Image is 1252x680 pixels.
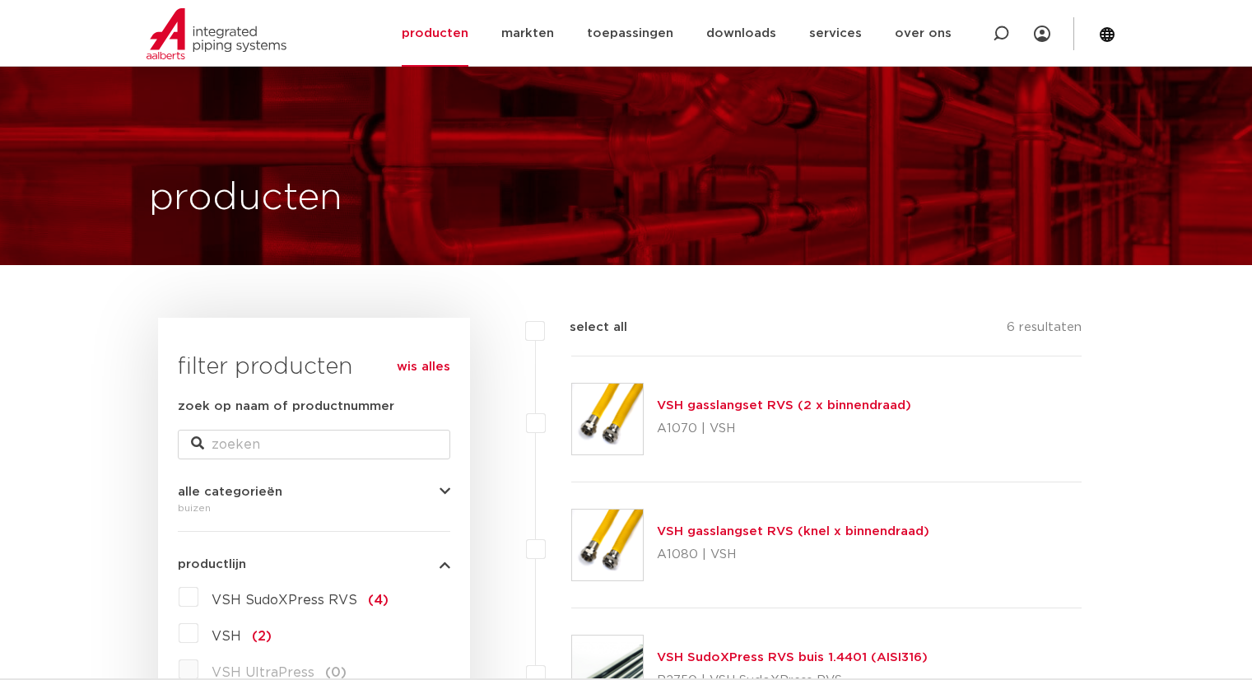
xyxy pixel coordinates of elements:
[178,351,450,384] h3: filter producten
[657,525,929,538] a: VSH gasslangset RVS (knel x binnendraad)
[212,630,241,643] span: VSH
[212,666,314,679] span: VSH UltraPress
[657,651,928,664] a: VSH SudoXPress RVS buis 1.4401 (AISI316)
[325,666,347,679] span: (0)
[178,558,246,571] span: productlijn
[657,542,929,568] p: A1080 | VSH
[178,430,450,459] input: zoeken
[657,399,911,412] a: VSH gasslangset RVS (2 x binnendraad)
[149,172,342,225] h1: producten
[178,498,450,518] div: buizen
[545,318,627,338] label: select all
[178,486,282,498] span: alle categorieën
[252,630,272,643] span: (2)
[572,384,643,454] img: Thumbnail for VSH gasslangset RVS (2 x binnendraad)
[657,416,911,442] p: A1070 | VSH
[178,397,394,417] label: zoek op naam of productnummer
[397,357,450,377] a: wis alles
[212,594,357,607] span: VSH SudoXPress RVS
[1007,318,1082,343] p: 6 resultaten
[178,486,450,498] button: alle categorieën
[178,558,450,571] button: productlijn
[572,510,643,580] img: Thumbnail for VSH gasslangset RVS (knel x binnendraad)
[368,594,389,607] span: (4)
